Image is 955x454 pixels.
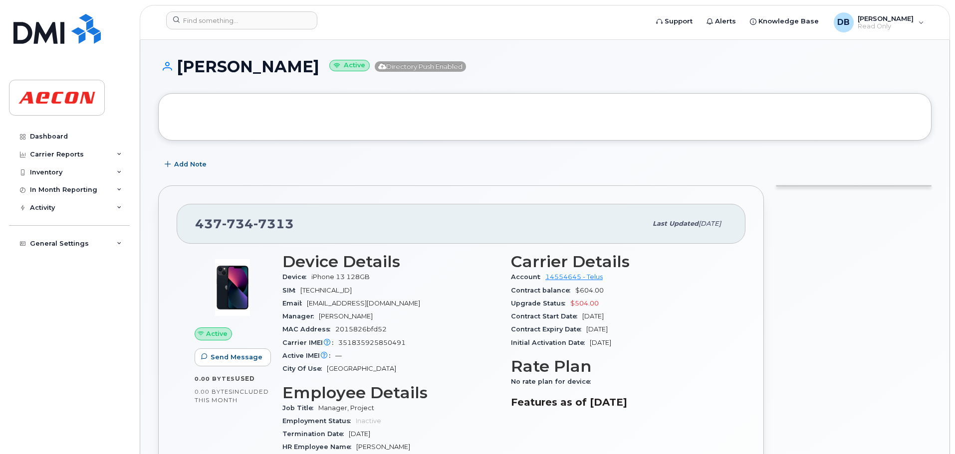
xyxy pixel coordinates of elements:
[586,325,608,333] span: [DATE]
[511,300,570,307] span: Upgrade Status
[319,312,373,320] span: [PERSON_NAME]
[282,287,300,294] span: SIM
[511,396,727,408] h3: Features as of [DATE]
[211,352,262,362] span: Send Message
[375,61,466,72] span: Directory Push Enabled
[158,155,215,173] button: Add Note
[318,404,374,412] span: Manager, Project
[338,339,406,346] span: 351835925850491
[282,404,318,412] span: Job Title
[235,375,255,382] span: used
[195,348,271,366] button: Send Message
[570,300,599,307] span: $504.00
[511,325,586,333] span: Contract Expiry Date
[329,60,370,71] small: Active
[195,216,294,231] span: 437
[327,365,396,372] span: [GEOGRAPHIC_DATA]
[195,388,233,395] span: 0.00 Bytes
[356,443,410,451] span: [PERSON_NAME]
[311,273,370,281] span: iPhone 13 128GB
[545,273,603,281] a: 14554645 - Telus
[174,159,207,169] span: Add Note
[282,384,499,402] h3: Employee Details
[203,258,262,317] img: image20231002-3703462-1ig824h.jpeg
[356,417,381,425] span: Inactive
[300,287,352,294] span: [TECHNICAL_ID]
[282,443,356,451] span: HR Employee Name
[590,339,611,346] span: [DATE]
[307,300,420,307] span: [EMAIL_ADDRESS][DOMAIN_NAME]
[282,339,338,346] span: Carrier IMEI
[282,417,356,425] span: Employment Status
[206,329,228,338] span: Active
[511,273,545,281] span: Account
[335,352,342,359] span: —
[511,378,596,385] span: No rate plan for device
[282,365,327,372] span: City Of Use
[253,216,294,231] span: 7313
[222,216,253,231] span: 734
[511,312,582,320] span: Contract Start Date
[282,273,311,281] span: Device
[282,430,349,438] span: Termination Date
[282,300,307,307] span: Email
[282,325,335,333] span: MAC Address
[511,339,590,346] span: Initial Activation Date
[282,352,335,359] span: Active IMEI
[575,287,604,294] span: $604.00
[158,58,932,75] h1: [PERSON_NAME]
[511,357,727,375] h3: Rate Plan
[653,220,699,227] span: Last updated
[335,325,387,333] span: 2015826bfd52
[282,253,499,271] h3: Device Details
[511,287,575,294] span: Contract balance
[349,430,370,438] span: [DATE]
[195,375,235,382] span: 0.00 Bytes
[282,312,319,320] span: Manager
[511,253,727,271] h3: Carrier Details
[582,312,604,320] span: [DATE]
[699,220,721,227] span: [DATE]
